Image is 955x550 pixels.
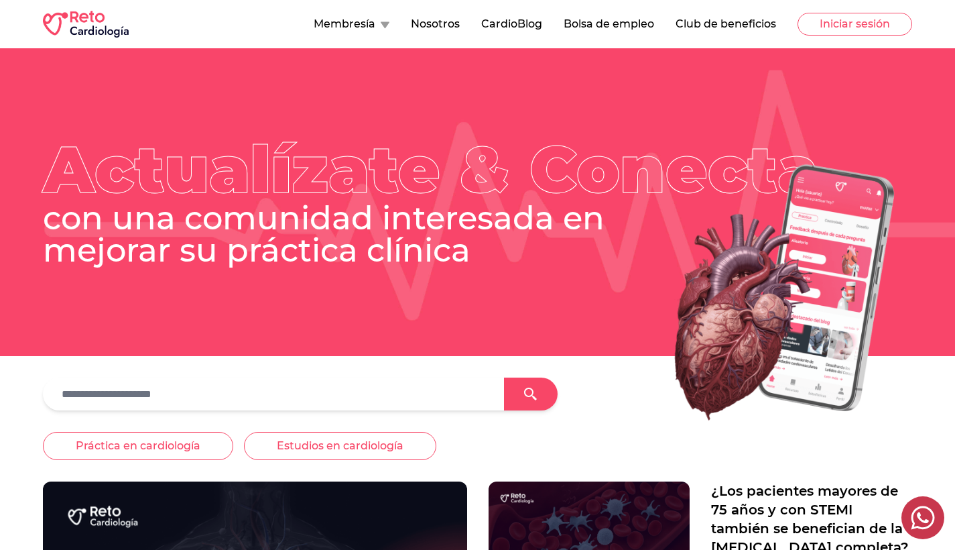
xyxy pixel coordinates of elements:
[43,11,129,38] img: RETO Cardio Logo
[676,16,776,32] button: Club de beneficios
[411,16,460,32] button: Nosotros
[564,16,654,32] button: Bolsa de empleo
[613,150,912,437] img: Heart
[244,432,436,460] button: Estudios en cardiología
[314,16,389,32] button: Membresía
[481,16,542,32] button: CardioBlog
[798,13,912,36] button: Iniciar sesión
[43,432,233,460] button: Práctica en cardiología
